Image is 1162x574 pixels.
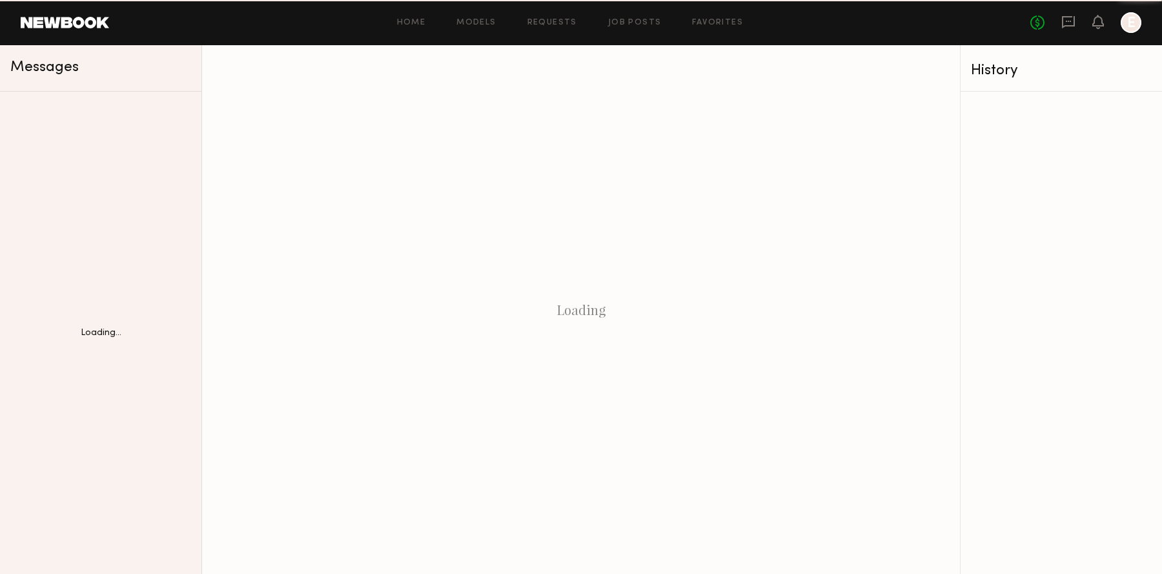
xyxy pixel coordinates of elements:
[81,329,121,338] div: Loading...
[971,63,1152,78] div: History
[456,19,496,27] a: Models
[1121,12,1141,33] a: E
[692,19,743,27] a: Favorites
[527,19,577,27] a: Requests
[397,19,426,27] a: Home
[202,45,960,574] div: Loading
[608,19,662,27] a: Job Posts
[10,60,79,75] span: Messages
